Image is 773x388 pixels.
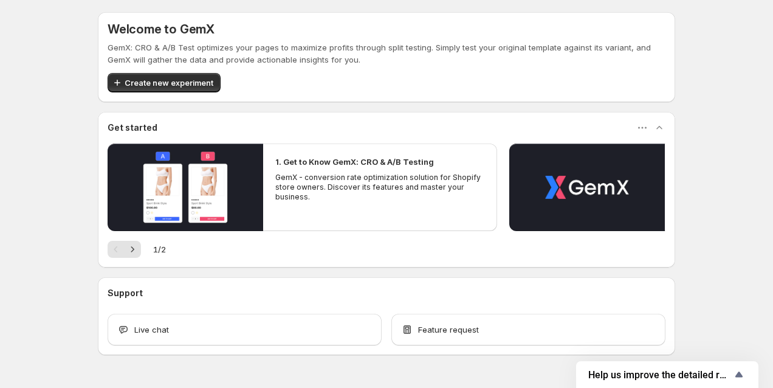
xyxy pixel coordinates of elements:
span: Feature request [418,324,479,336]
p: GemX - conversion rate optimization solution for Shopify store owners. Discover its features and ... [275,173,484,202]
button: Play video [509,144,665,231]
h3: Support [108,287,143,299]
button: Create new experiment [108,73,221,92]
h3: Get started [108,122,157,134]
h2: 1. Get to Know GemX: CRO & A/B Testing [275,156,434,168]
p: GemX: CRO & A/B Test optimizes your pages to maximize profits through split testing. Simply test ... [108,41,665,66]
nav: Pagination [108,241,141,258]
h5: Welcome to GemX [108,22,215,36]
button: Next [124,241,141,258]
span: 1 / 2 [153,243,166,255]
span: Help us improve the detailed report for A/B campaigns [588,369,732,381]
span: Create new experiment [125,77,213,89]
span: Live chat [134,324,169,336]
button: Show survey - Help us improve the detailed report for A/B campaigns [588,367,746,382]
button: Play video [108,144,263,231]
